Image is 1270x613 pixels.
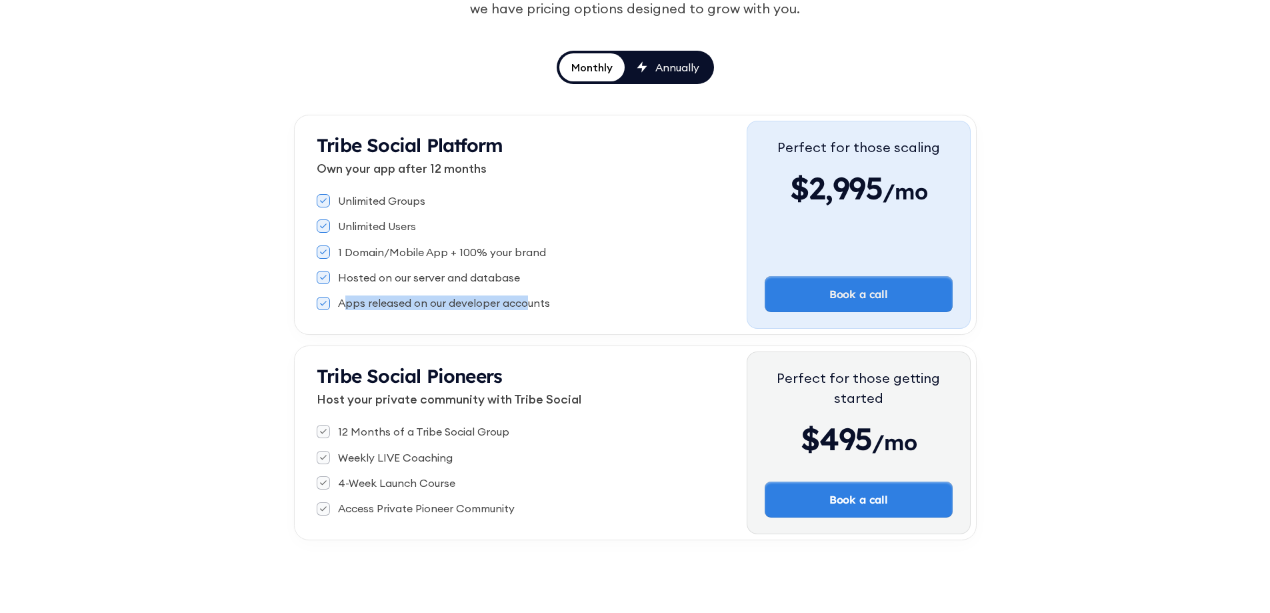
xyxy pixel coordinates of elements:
div: $495 [765,419,953,459]
div: Unlimited Groups [338,193,425,208]
div: 4-Week Launch Course [338,476,455,490]
div: Hosted on our server and database [338,270,520,285]
a: Book a call [765,482,953,518]
p: Host your private community with Tribe Social [317,390,747,408]
strong: Tribe Social Pioneers [317,364,502,388]
div: Perfect for those scaling [777,137,940,157]
span: /mo [872,429,917,462]
div: Apps released on our developer accounts [338,295,550,310]
div: $2,995 [777,168,940,208]
div: Annually [655,60,699,75]
strong: Tribe Social Platform [317,133,503,157]
div: Perfect for those getting started [765,368,953,408]
a: Book a call [765,276,953,312]
div: 1 Domain/Mobile App + 100% your brand [338,245,546,259]
div: Access Private Pioneer Community [338,501,515,516]
div: Weekly LIVE Coaching [338,450,453,465]
span: /mo [883,178,927,211]
div: 12 Months of a Tribe Social Group [338,424,509,439]
div: Unlimited Users [338,219,416,233]
div: Monthly [571,60,613,75]
p: Own your app after 12 months [317,159,747,177]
